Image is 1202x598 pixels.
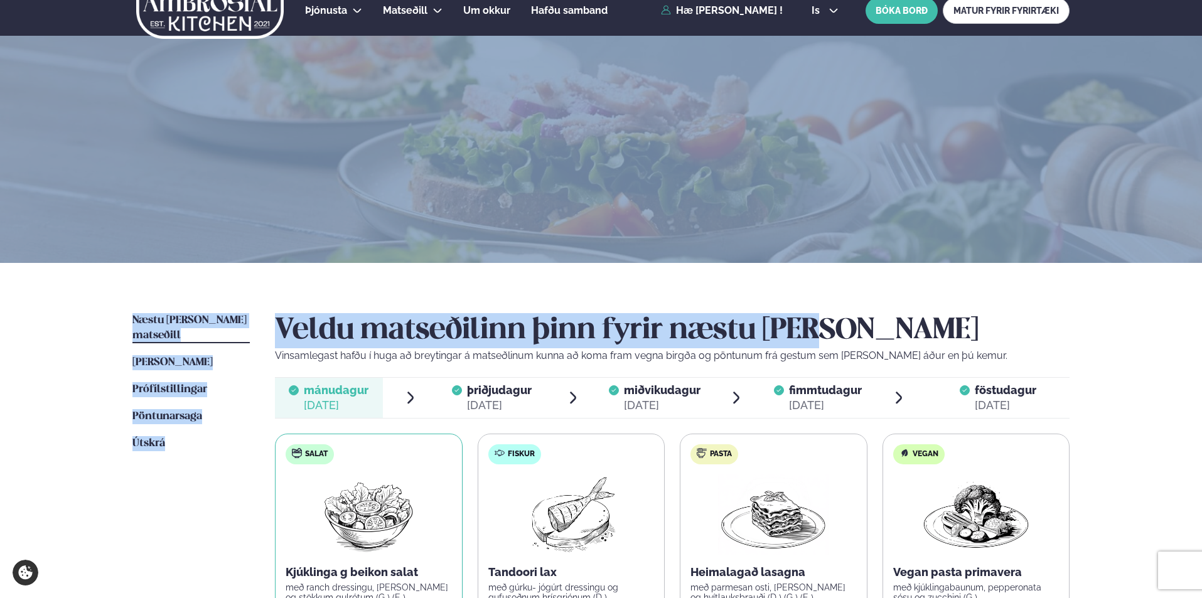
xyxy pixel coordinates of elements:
span: Næstu [PERSON_NAME] matseðill [132,315,247,341]
div: [DATE] [624,398,700,413]
span: föstudagur [975,383,1036,397]
span: Pasta [710,449,732,459]
span: [PERSON_NAME] [132,357,213,368]
span: Matseðill [383,4,427,16]
img: salad.svg [292,448,302,458]
h2: Veldu matseðilinn þinn fyrir næstu [PERSON_NAME] [275,313,1070,348]
p: Heimalagað lasagna [690,565,857,580]
span: Vegan [913,449,938,459]
a: [PERSON_NAME] [132,355,213,370]
span: Pöntunarsaga [132,411,202,422]
p: Vegan pasta primavera [893,565,1060,580]
span: mánudagur [304,383,368,397]
p: Vinsamlegast hafðu í huga að breytingar á matseðlinum kunna að koma fram vegna birgða og pöntunum... [275,348,1070,363]
a: Matseðill [383,3,427,18]
span: is [812,6,824,16]
span: fimmtudagur [789,383,862,397]
div: [DATE] [789,398,862,413]
span: Hafðu samband [531,4,608,16]
div: [DATE] [304,398,368,413]
a: Pöntunarsaga [132,409,202,424]
a: Cookie settings [13,560,38,585]
img: fish.svg [495,448,505,458]
a: Útskrá [132,436,165,451]
img: Vegan.png [921,474,1031,555]
a: Um okkur [463,3,510,18]
span: Þjónusta [305,4,347,16]
img: Vegan.svg [899,448,910,458]
div: [DATE] [975,398,1036,413]
span: Prófílstillingar [132,384,207,395]
a: Prófílstillingar [132,382,207,397]
img: Salad.png [313,474,424,555]
img: Fish.png [515,474,626,555]
img: Lasagna.png [718,474,829,555]
div: [DATE] [467,398,532,413]
img: pasta.svg [697,448,707,458]
span: Um okkur [463,4,510,16]
button: is [802,6,849,16]
a: Hæ [PERSON_NAME] ! [661,5,783,16]
a: Þjónusta [305,3,347,18]
a: Næstu [PERSON_NAME] matseðill [132,313,250,343]
span: Salat [305,449,328,459]
p: Tandoori lax [488,565,655,580]
span: Fiskur [508,449,535,459]
span: þriðjudagur [467,383,532,397]
p: Kjúklinga g beikon salat [286,565,452,580]
span: miðvikudagur [624,383,700,397]
span: Útskrá [132,438,165,449]
a: Hafðu samband [531,3,608,18]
